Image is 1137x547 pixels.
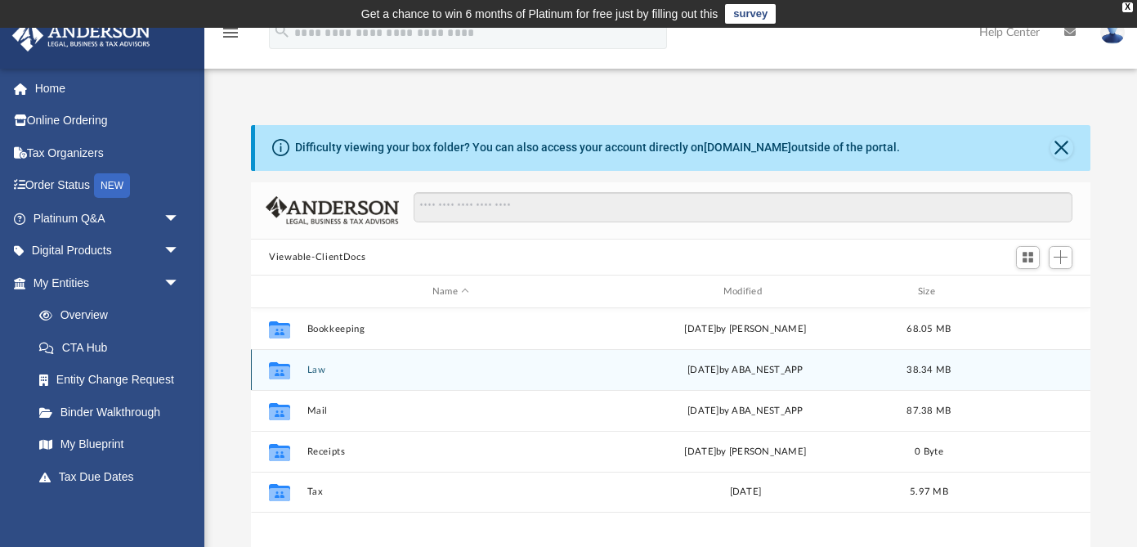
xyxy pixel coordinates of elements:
button: Switch to Grid View [1016,246,1041,269]
span: 68.05 MB [906,325,951,334]
span: 87.38 MB [906,406,951,415]
div: Difficulty viewing your box folder? You can also access your account directly on outside of the p... [295,139,900,156]
div: Modified [602,285,889,299]
a: Online Ordering [11,105,204,137]
span: 5.97 MB [910,487,948,496]
a: Binder Walkthrough [23,396,204,428]
input: Search files and folders [414,192,1072,223]
span: arrow_drop_down [163,267,196,300]
span: arrow_drop_down [163,202,196,235]
div: close [1122,2,1133,12]
a: Tax Due Dates [23,460,204,493]
button: Receipts [307,446,595,457]
div: [DATE] by [PERSON_NAME] [602,445,889,460]
a: Home [11,72,204,105]
a: Tax Organizers [11,137,204,169]
button: Bookkeeping [307,324,595,334]
a: Entity Change Request [23,364,204,397]
a: Platinum Q&Aarrow_drop_down [11,202,204,235]
a: My Entitiesarrow_drop_down [11,267,204,299]
div: [DATE] [602,485,889,500]
span: arrow_drop_down [163,235,196,268]
div: Get a chance to win 6 months of Platinum for free just by filling out this [361,4,718,24]
img: Anderson Advisors Platinum Portal [7,20,155,52]
a: menu [221,31,240,43]
a: Overview [23,299,204,332]
i: menu [221,23,240,43]
a: [DOMAIN_NAME] [704,141,791,154]
div: Name [307,285,594,299]
i: search [273,22,291,40]
div: [DATE] by [PERSON_NAME] [602,322,889,337]
div: id [969,285,1083,299]
span: 38.34 MB [906,365,951,374]
a: survey [725,4,776,24]
button: Mail [307,406,595,416]
img: User Pic [1100,20,1125,44]
div: [DATE] by ABA_NEST_APP [602,404,889,419]
button: Add [1049,246,1073,269]
a: My Blueprint [23,428,196,461]
a: Order StatusNEW [11,169,204,203]
button: Viewable-ClientDocs [269,250,365,265]
div: [DATE] by ABA_NEST_APP [602,363,889,378]
a: Digital Productsarrow_drop_down [11,235,204,267]
div: id [258,285,299,299]
span: 0 Byte [915,447,943,456]
a: CTA Hub [23,331,204,364]
button: Law [307,365,595,375]
button: Close [1050,137,1073,159]
div: NEW [94,173,130,198]
button: Tax [307,487,595,498]
div: Size [897,285,962,299]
